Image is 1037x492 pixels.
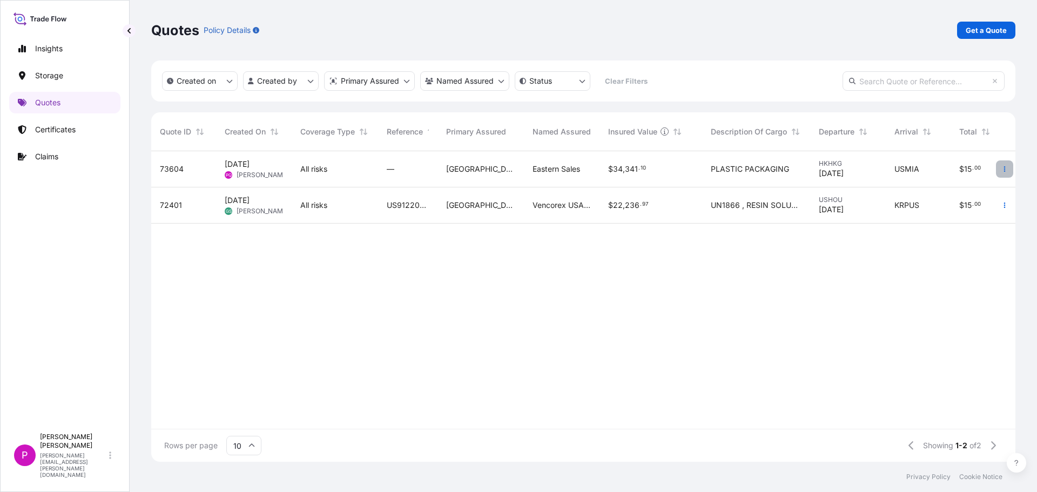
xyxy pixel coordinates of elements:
[35,97,60,108] p: Quotes
[959,473,1002,481] a: Cookie Notice
[843,71,1005,91] input: Search Quote or Reference...
[204,25,251,36] p: Policy Details
[623,201,625,209] span: ,
[972,203,974,206] span: .
[446,200,515,211] span: [GEOGRAPHIC_DATA]
[625,165,638,173] span: 341
[9,92,120,113] a: Quotes
[972,166,974,170] span: .
[894,164,919,174] span: USMIA
[226,170,232,180] span: PQ
[920,125,933,138] button: Sort
[268,125,281,138] button: Sort
[193,125,206,138] button: Sort
[35,124,76,135] p: Certificates
[671,125,684,138] button: Sort
[623,165,625,173] span: ,
[22,450,28,461] span: P
[387,200,429,211] span: US91220865752
[237,207,289,215] span: [PERSON_NAME]
[969,440,981,451] span: of 2
[164,440,218,451] span: Rows per page
[819,168,844,179] span: [DATE]
[957,22,1015,39] a: Get a Quote
[819,159,877,168] span: HKHKG
[533,164,580,174] span: Eastern Sales
[226,206,232,217] span: GS
[515,71,590,91] button: certificateStatus Filter options
[819,126,854,137] span: Departure
[959,126,977,137] span: Total
[225,195,250,206] span: [DATE]
[387,126,423,137] span: Reference
[341,76,399,86] p: Primary Assured
[608,165,613,173] span: $
[608,201,613,209] span: $
[613,165,623,173] span: 34
[711,200,802,211] span: UN1866 , RESIN SOLUTION , CLASS 3 , PG III , PLACARD/LABEL 3 , FLASHPOINT 48°C , EMS F-E, S-E TOL...
[966,25,1007,36] p: Get a Quote
[225,126,266,137] span: Created On
[894,200,919,211] span: KRPUS
[974,203,981,206] span: 00
[35,43,63,54] p: Insights
[959,201,964,209] span: $
[243,71,319,91] button: createdBy Filter options
[160,164,184,174] span: 73604
[9,38,120,59] a: Insights
[160,200,182,211] span: 72401
[40,433,107,450] p: [PERSON_NAME] [PERSON_NAME]
[789,125,802,138] button: Sort
[979,125,992,138] button: Sort
[436,76,494,86] p: Named Assured
[529,76,552,86] p: Status
[964,201,972,209] span: 15
[533,200,591,211] span: Vencorex USA Inc
[605,76,648,86] p: Clear Filters
[857,125,870,138] button: Sort
[300,164,327,174] span: All risks
[40,452,107,478] p: [PERSON_NAME][EMAIL_ADDRESS][PERSON_NAME][DOMAIN_NAME]
[420,71,509,91] button: cargoOwner Filter options
[819,196,877,204] span: USHOU
[9,119,120,140] a: Certificates
[225,159,250,170] span: [DATE]
[300,200,327,211] span: All risks
[711,126,787,137] span: Description Of Cargo
[711,164,789,174] span: PLASTIC PACKAGING
[35,151,58,162] p: Claims
[387,164,394,174] span: —
[162,71,238,91] button: createdOn Filter options
[160,126,191,137] span: Quote ID
[642,203,649,206] span: 97
[425,125,438,138] button: Sort
[596,72,656,90] button: Clear Filters
[959,165,964,173] span: $
[640,203,642,206] span: .
[357,125,370,138] button: Sort
[955,440,967,451] span: 1-2
[533,126,591,137] span: Named Assured
[923,440,953,451] span: Showing
[300,126,355,137] span: Coverage Type
[638,166,640,170] span: .
[151,22,199,39] p: Quotes
[613,201,623,209] span: 22
[9,65,120,86] a: Storage
[974,166,981,170] span: 00
[35,70,63,81] p: Storage
[237,171,289,179] span: [PERSON_NAME]
[894,126,918,137] span: Arrival
[177,76,216,86] p: Created on
[819,204,844,215] span: [DATE]
[906,473,951,481] a: Privacy Policy
[9,146,120,167] a: Claims
[964,165,972,173] span: 15
[608,126,657,137] span: Insured Value
[641,166,646,170] span: 10
[625,201,639,209] span: 236
[324,71,415,91] button: distributor Filter options
[446,126,506,137] span: Primary Assured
